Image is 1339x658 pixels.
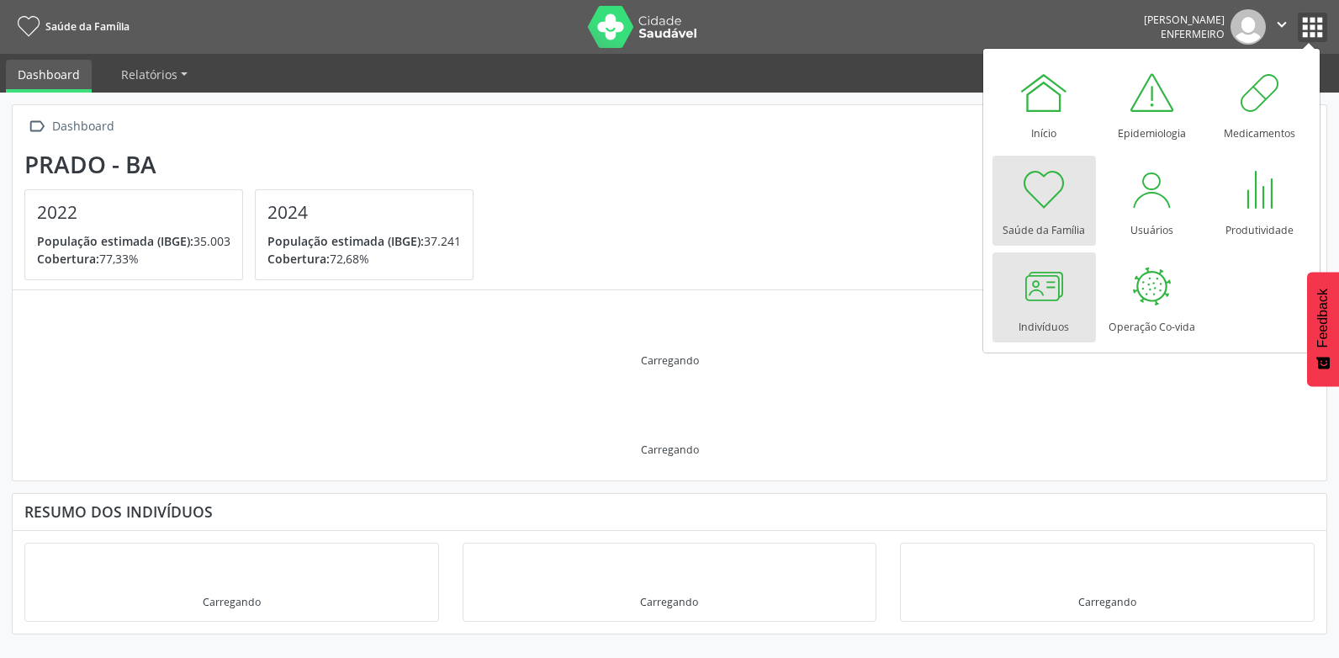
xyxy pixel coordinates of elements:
[121,66,177,82] span: Relatórios
[12,13,130,40] a: Saúde da Família
[1231,9,1266,45] img: img
[1315,289,1331,348] span: Feedback
[24,502,1315,521] div: Resumo dos indivíduos
[267,250,461,268] p: 72,68%
[6,60,92,93] a: Dashboard
[37,250,230,268] p: 77,33%
[1298,13,1327,42] button: apps
[1208,156,1311,246] a: Produtividade
[1161,27,1225,41] span: Enfermeiro
[1078,595,1136,609] div: Carregando
[640,595,698,609] div: Carregando
[49,114,117,139] div: Dashboard
[267,232,461,250] p: 37.241
[267,251,330,267] span: Cobertura:
[1100,252,1204,342] a: Operação Co-vida
[37,233,193,249] span: População estimada (IBGE):
[641,353,699,368] div: Carregando
[992,156,1096,246] a: Saúde da Família
[37,232,230,250] p: 35.003
[1100,59,1204,149] a: Epidemiologia
[45,19,130,34] span: Saúde da Família
[37,251,99,267] span: Cobertura:
[24,151,485,178] div: Prado - BA
[24,114,117,139] a:  Dashboard
[267,233,424,249] span: População estimada (IBGE):
[24,114,49,139] i: 
[1100,156,1204,246] a: Usuários
[992,59,1096,149] a: Início
[37,202,230,223] h4: 2022
[203,595,261,609] div: Carregando
[641,443,699,457] div: Carregando
[1307,272,1339,386] button: Feedback - Mostrar pesquisa
[1208,59,1311,149] a: Medicamentos
[992,252,1096,342] a: Indivíduos
[1144,13,1225,27] div: [PERSON_NAME]
[1273,15,1291,34] i: 
[267,202,461,223] h4: 2024
[1266,9,1298,45] button: 
[109,60,199,89] a: Relatórios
